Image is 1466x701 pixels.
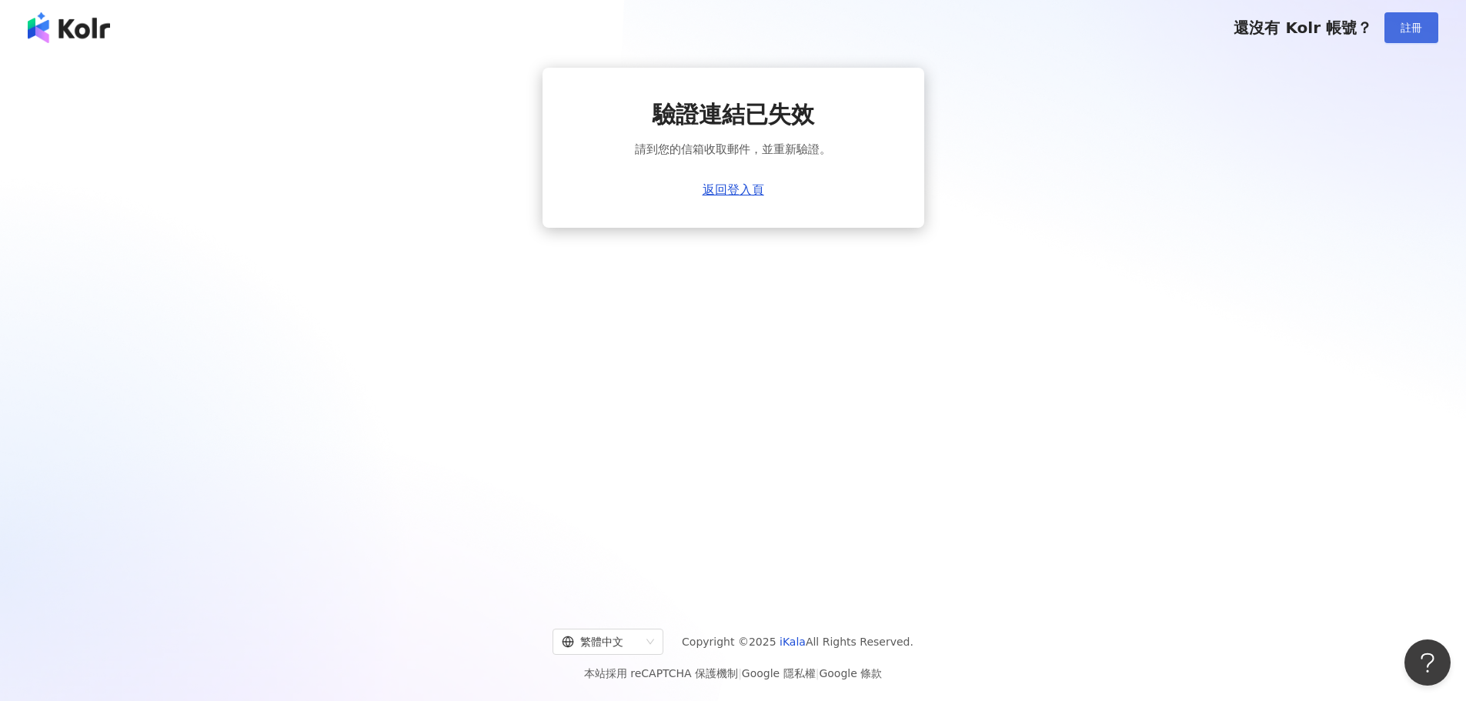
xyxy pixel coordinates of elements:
[682,633,913,651] span: Copyright © 2025 All Rights Reserved.
[703,183,764,197] a: 返回登入頁
[1401,22,1422,34] span: 註冊
[1404,639,1451,686] iframe: Help Scout Beacon - Open
[28,12,110,43] img: logo
[562,629,640,654] div: 繁體中文
[816,667,820,679] span: |
[819,667,882,679] a: Google 條款
[1384,12,1438,43] button: 註冊
[1234,18,1372,37] span: 還沒有 Kolr 帳號？
[742,667,816,679] a: Google 隱私權
[635,140,831,159] span: 請到您的信箱收取郵件，並重新驗證。
[653,98,814,131] span: 驗證連結已失效
[738,667,742,679] span: |
[780,636,806,648] a: iKala
[584,664,882,683] span: 本站採用 reCAPTCHA 保護機制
